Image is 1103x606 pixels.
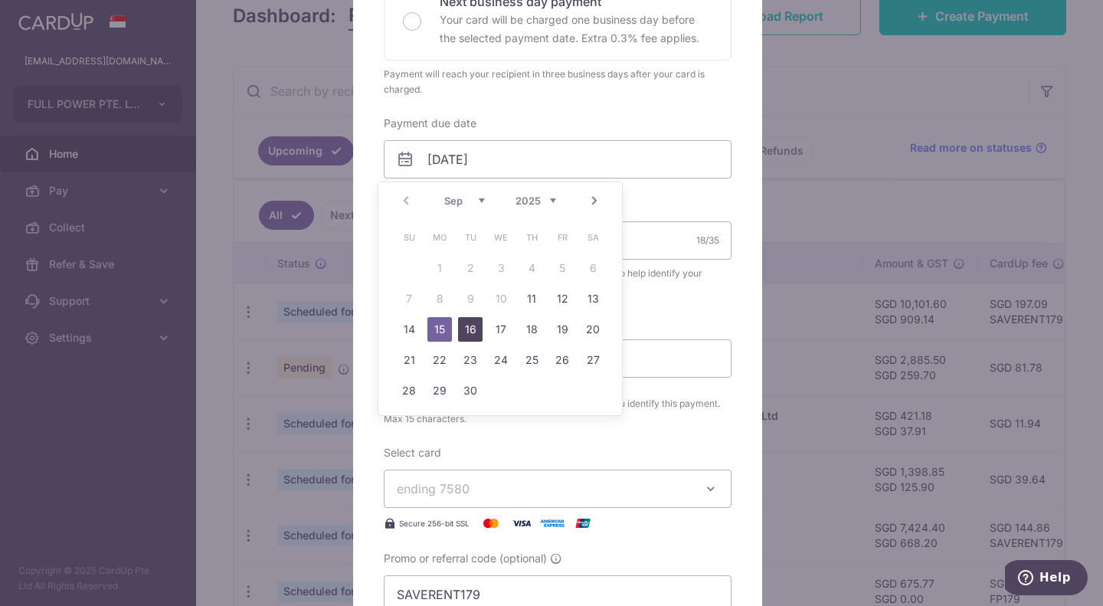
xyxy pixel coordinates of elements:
[397,225,421,250] span: Sunday
[399,517,470,529] span: Secure 256-bit SSL
[506,514,537,532] img: Visa
[384,67,732,97] div: Payment will reach your recipient in three business days after your card is charged.
[427,378,452,403] a: 29
[537,514,568,532] img: American Express
[384,551,547,566] span: Promo or referral code (optional)
[581,348,605,372] a: 27
[427,317,452,342] a: 15
[384,445,441,460] label: Select card
[550,225,574,250] span: Friday
[519,287,544,311] a: 11
[581,287,605,311] a: 13
[397,348,421,372] a: 21
[1005,560,1088,598] iframe: Opens a widget where you can find more information
[519,317,544,342] a: 18
[519,225,544,250] span: Thursday
[550,317,574,342] a: 19
[489,348,513,372] a: 24
[458,348,483,372] a: 23
[458,378,483,403] a: 30
[489,225,513,250] span: Wednesday
[397,378,421,403] a: 28
[568,514,598,532] img: UnionPay
[427,225,452,250] span: Monday
[397,317,421,342] a: 14
[581,225,605,250] span: Saturday
[519,348,544,372] a: 25
[397,481,470,496] span: ending 7580
[550,348,574,372] a: 26
[581,317,605,342] a: 20
[384,140,732,179] input: DD / MM / YYYY
[384,470,732,508] button: ending 7580
[458,225,483,250] span: Tuesday
[585,192,604,210] a: Next
[384,116,476,131] label: Payment due date
[550,287,574,311] a: 12
[476,514,506,532] img: Mastercard
[427,348,452,372] a: 22
[458,317,483,342] a: 16
[696,233,719,248] div: 18/35
[440,11,712,47] p: Your card will be charged one business day before the selected payment date. Extra 0.3% fee applies.
[489,317,513,342] a: 17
